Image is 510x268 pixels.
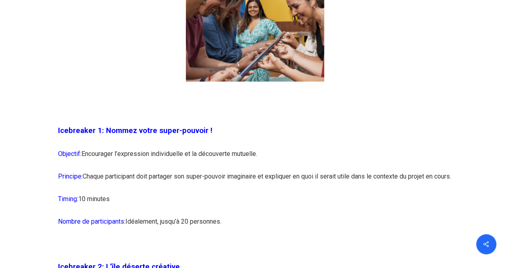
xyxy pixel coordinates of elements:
p: Idéalement, jusqu’à 20 personnes. [58,215,452,237]
p: 10 minutes [58,192,452,215]
p: Chaque participant doit partager son super-pouvoir imaginaire et expliquer en quoi il serait util... [58,170,452,192]
span: Timing: [58,195,78,202]
span: Nombre de participants: [58,217,125,225]
p: Encourager l’expression individuelle et la découverte mutuelle. [58,147,452,170]
span: Principe: [58,172,83,180]
span: Objectif: [58,150,81,157]
span: Icebreaker 1: Nommez votre super-pouvoir ! [58,126,212,135]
